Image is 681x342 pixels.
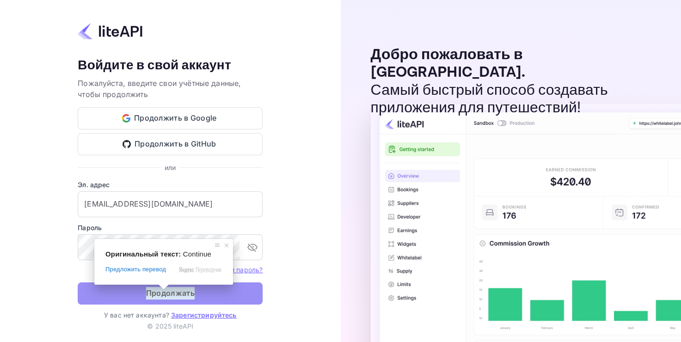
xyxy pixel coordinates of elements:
ya-tr-span: Эл. адрес [78,181,110,189]
input: Введите свой адрес электронной почты [78,191,263,217]
ya-tr-span: Войдите в свой аккаунт [78,57,231,74]
ya-tr-span: Пароль [78,224,102,232]
ya-tr-span: Продолжать [146,287,195,299]
ya-tr-span: Продолжить в Google [134,112,217,124]
ya-tr-span: или [165,164,176,171]
span: Предложить перевод [105,265,166,274]
ya-tr-span: Забыли пароль? [210,266,263,274]
ya-tr-span: Добро пожаловать в [GEOGRAPHIC_DATA]. [371,45,526,82]
img: liteapi [78,22,142,40]
button: Продолжать [78,282,263,305]
ya-tr-span: Пожалуйста, введите свои учётные данные, чтобы продолжить [78,79,241,99]
button: переключить видимость пароля [243,238,262,256]
ya-tr-span: © 2025 liteAPI [147,322,193,330]
button: Продолжить в GitHub [78,133,263,155]
ya-tr-span: Самый быстрый способ создавать приложения для путешествий! [371,81,608,117]
a: Зарегистрируйтесь [171,311,237,319]
button: Продолжить в Google [78,107,263,129]
ya-tr-span: Продолжить в GitHub [135,138,216,150]
span: Оригинальный текст: [105,250,181,258]
a: Забыли пароль? [210,265,263,274]
ya-tr-span: У вас нет аккаунта? [104,311,169,319]
span: Continue [183,250,211,258]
